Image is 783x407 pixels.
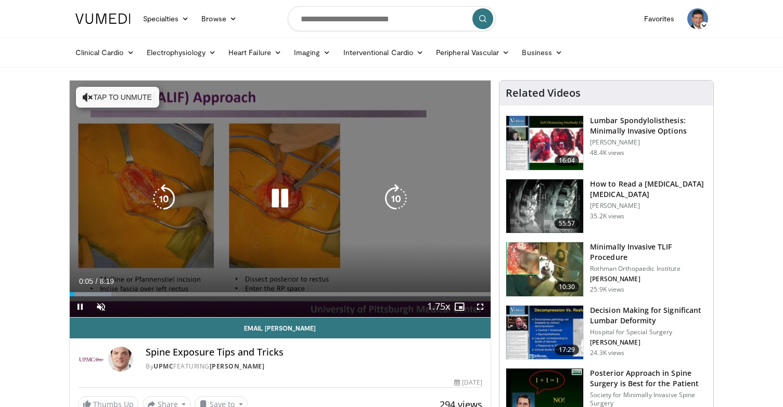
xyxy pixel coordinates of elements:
h3: Posterior Approach in Spine Surgery is Best for the Patient [590,368,707,389]
button: Playback Rate [428,296,449,317]
span: 55:57 [555,218,580,229]
button: Enable picture-in-picture mode [449,296,470,317]
p: [PERSON_NAME] [590,138,707,147]
img: ander_3.png.150x105_q85_crop-smart_upscale.jpg [506,242,583,296]
a: Peripheral Vascular [430,42,516,63]
a: 55:57 How to Read a [MEDICAL_DATA] [MEDICAL_DATA] [PERSON_NAME] 35.2K views [506,179,707,234]
a: UPMC [153,362,173,371]
img: VuMedi Logo [75,14,131,24]
p: Rothman Orthopaedic Institute [590,265,707,273]
a: Browse [195,8,243,29]
img: UPMC [78,347,105,372]
span: 8:19 [100,277,114,285]
p: 35.2K views [590,212,624,220]
span: 16:04 [555,155,580,166]
a: Email [PERSON_NAME] [70,318,491,338]
a: 10:30 Minimally Invasive TLIF Procedure Rothman Orthopaedic Institute [PERSON_NAME] 25.9K views [506,242,707,297]
img: Avatar [687,8,708,29]
p: [PERSON_NAME] [590,275,707,283]
a: Heart Failure [222,42,288,63]
h3: Lumbar Spondylolisthesis: Minimally Invasive Options [590,115,707,136]
img: Avatar [108,347,133,372]
a: Specialties [137,8,196,29]
a: Electrophysiology [140,42,222,63]
a: Favorites [638,8,681,29]
p: 24.3K views [590,349,624,357]
a: 16:04 Lumbar Spondylolisthesis: Minimally Invasive Options [PERSON_NAME] 48.4K views [506,115,707,170]
a: Business [516,42,569,63]
div: By FEATURING [146,362,482,371]
video-js: Video Player [70,81,491,318]
a: 17:29 Decision Making for Significant Lumbar Deformity Hospital for Special Surgery [PERSON_NAME]... [506,305,707,360]
h3: How to Read a [MEDICAL_DATA] [MEDICAL_DATA] [590,179,707,200]
p: 48.4K views [590,149,624,157]
a: Clinical Cardio [69,42,140,63]
h3: Decision Making for Significant Lumbar Deformity [590,305,707,326]
a: Interventional Cardio [337,42,430,63]
span: 10:30 [555,282,580,292]
button: Pause [70,296,91,317]
a: Imaging [288,42,337,63]
p: 25.9K views [590,285,624,294]
button: Unmute [91,296,111,317]
a: [PERSON_NAME] [210,362,265,371]
h4: Spine Exposure Tips and Tricks [146,347,482,358]
span: / [96,277,98,285]
span: 17:29 [555,345,580,355]
div: Progress Bar [70,292,491,296]
p: [PERSON_NAME] [590,202,707,210]
span: 0:05 [79,277,93,285]
img: 9f1438f7-b5aa-4a55-ab7b-c34f90e48e66.150x105_q85_crop-smart_upscale.jpg [506,116,583,170]
h4: Related Videos [506,87,581,99]
p: [PERSON_NAME] [590,338,707,347]
p: Hospital for Special Surgery [590,328,707,336]
div: [DATE] [454,378,482,387]
input: Search topics, interventions [288,6,496,31]
button: Fullscreen [470,296,491,317]
h3: Minimally Invasive TLIF Procedure [590,242,707,262]
button: Tap to unmute [76,87,159,108]
img: 316497_0000_1.png.150x105_q85_crop-smart_upscale.jpg [506,306,583,360]
img: b47c832f-d84e-4c5d-8811-00369440eda2.150x105_q85_crop-smart_upscale.jpg [506,179,583,233]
